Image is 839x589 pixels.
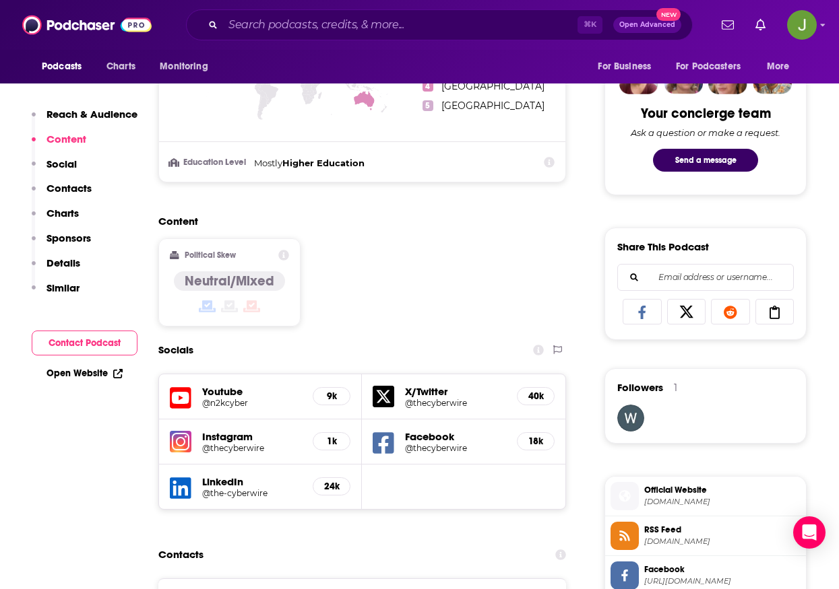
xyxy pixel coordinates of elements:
button: Sponsors [32,232,91,256]
span: ⌘ K [578,16,602,34]
button: open menu [588,54,668,79]
div: Search followers [617,264,794,291]
span: Mostly [254,158,282,168]
a: @the-cyberwire [202,488,302,498]
span: Facebook [644,563,801,576]
h5: 24k [324,481,339,492]
span: For Business [598,57,651,76]
img: iconImage [170,431,191,452]
a: @thecyberwire [405,398,505,408]
span: Charts [106,57,135,76]
input: Search podcasts, credits, & more... [223,14,578,36]
button: Contacts [32,182,92,207]
span: 5 [423,100,433,111]
button: Open AdvancedNew [613,17,681,33]
h5: 1k [324,436,339,447]
a: Open Website [46,368,123,379]
button: Details [32,256,80,281]
a: @thecyberwire [405,443,505,453]
img: weedloversusa [617,405,644,431]
span: For Podcasters [676,57,741,76]
p: Charts [46,207,79,219]
button: open menu [32,54,99,79]
button: Send a message [653,149,758,172]
button: Contact Podcast [32,331,137,355]
a: Charts [98,54,144,79]
div: Your concierge team [641,105,771,122]
button: Similar [32,281,80,306]
button: Content [32,133,86,158]
p: Contacts [46,182,92,195]
span: Followers [617,381,663,394]
span: Higher Education [282,158,365,168]
a: RSS Feed[DOMAIN_NAME] [611,522,801,550]
div: Ask a question or make a request. [631,127,780,138]
a: Show notifications dropdown [750,13,771,36]
a: Copy Link [755,299,795,324]
span: [GEOGRAPHIC_DATA] [441,100,545,112]
p: Reach & Audience [46,108,137,120]
div: Search podcasts, credits, & more... [186,9,693,40]
span: 4 [423,81,433,92]
button: Reach & Audience [32,108,137,133]
p: Details [46,256,80,269]
a: Official Website[DOMAIN_NAME] [611,482,801,510]
h3: Share This Podcast [617,240,709,253]
span: RSS Feed [644,524,801,536]
a: Share on Reddit [711,299,750,324]
a: Share on X/Twitter [667,299,706,324]
span: New [656,8,681,21]
button: open menu [757,54,807,79]
h5: 9k [324,390,339,402]
h2: Contacts [158,542,204,567]
a: Show notifications dropdown [716,13,739,36]
h2: Content [158,215,555,228]
span: Official Website [644,484,801,496]
h5: Facebook [405,430,505,443]
span: Podcasts [42,57,82,76]
h5: LinkedIn [202,475,302,488]
button: Show profile menu [787,10,817,40]
p: Similar [46,281,80,294]
button: open menu [150,54,225,79]
h2: Political Skew [185,250,236,260]
h5: 18k [528,436,543,447]
a: Share on Facebook [623,299,662,324]
p: Content [46,133,86,145]
button: Charts [32,207,79,232]
h4: Neutral/Mixed [185,273,274,289]
h5: X/Twitter [405,385,505,398]
span: Monitoring [160,57,208,76]
p: Social [46,158,77,170]
h5: Instagram [202,430,302,443]
input: Email address or username... [629,265,782,290]
span: thecyberwire.com [644,497,801,507]
span: feeds.megaphone.fm [644,536,801,547]
img: User Profile [787,10,817,40]
div: 1 [674,382,677,394]
span: More [767,57,790,76]
a: @n2kcyber [202,398,302,408]
h2: Socials [158,337,193,363]
a: @thecyberwire [202,443,302,453]
span: [GEOGRAPHIC_DATA] [441,80,545,92]
span: https://www.facebook.com/thecyberwire [644,576,801,586]
button: open menu [667,54,760,79]
img: Podchaser - Follow, Share and Rate Podcasts [22,12,152,38]
h5: 40k [528,390,543,402]
span: Open Advanced [619,22,675,28]
div: Open Intercom Messenger [793,516,826,549]
button: Social [32,158,77,182]
span: Logged in as jon47193 [787,10,817,40]
p: Sponsors [46,232,91,244]
h3: Education Level [170,158,249,167]
h5: Youtube [202,385,302,398]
